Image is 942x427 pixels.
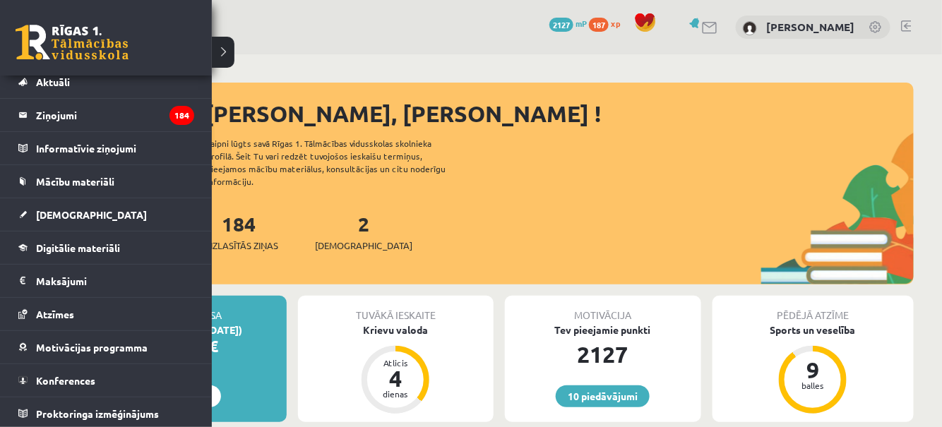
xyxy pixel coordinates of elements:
div: Sports un veselība [713,323,914,337]
a: 187 xp [589,18,627,29]
span: Motivācijas programma [36,341,148,354]
a: Digitālie materiāli [18,231,194,264]
span: 187 [589,18,609,32]
div: 4 [374,367,417,390]
div: Pēdējā atzīme [713,296,914,323]
span: Proktoringa izmēģinājums [36,407,159,420]
a: Rīgas 1. Tālmācības vidusskola [16,25,129,60]
div: Tuvākā ieskaite [298,296,494,323]
span: Aktuāli [36,76,70,88]
div: balles [792,381,834,390]
div: Tev pieejamie punkti [505,323,701,337]
legend: Maksājumi [36,265,194,297]
span: [DEMOGRAPHIC_DATA] [36,208,147,221]
span: xp [611,18,620,29]
div: Motivācija [505,296,701,323]
legend: Informatīvie ziņojumi [36,132,194,164]
div: dienas [374,390,417,398]
a: Mācību materiāli [18,165,194,198]
span: Mācību materiāli [36,175,114,188]
a: [PERSON_NAME] [766,20,854,34]
div: Krievu valoda [298,323,494,337]
a: Maksājumi [18,265,194,297]
a: 2127 mP [549,18,587,29]
a: 184Neizlasītās ziņas [199,211,278,253]
div: 9 [792,359,834,381]
a: Konferences [18,364,194,397]
a: Informatīvie ziņojumi [18,132,194,164]
a: Ziņojumi184 [18,99,194,131]
span: Neizlasītās ziņas [199,239,278,253]
legend: Ziņojumi [36,99,194,131]
span: [DEMOGRAPHIC_DATA] [315,239,412,253]
a: 10 piedāvājumi [556,385,650,407]
div: Laipni lūgts savā Rīgas 1. Tālmācības vidusskolas skolnieka profilā. Šeit Tu vari redzēt tuvojošo... [206,137,470,188]
span: 2127 [549,18,573,32]
span: Konferences [36,374,95,387]
a: [DEMOGRAPHIC_DATA] [18,198,194,231]
a: Sports un veselība 9 balles [713,323,914,416]
div: 2127 [505,337,701,371]
div: Atlicis [374,359,417,367]
span: Atzīmes [36,308,74,320]
a: Motivācijas programma [18,331,194,363]
img: Jasmīne Davidova [743,21,757,35]
a: Krievu valoda Atlicis 4 dienas [298,323,494,416]
span: mP [576,18,587,29]
a: 2[DEMOGRAPHIC_DATA] [315,211,412,253]
i: 184 [169,106,194,125]
a: Atzīmes [18,298,194,330]
div: [PERSON_NAME], [PERSON_NAME] ! [205,97,914,131]
a: Aktuāli [18,66,194,98]
span: € [209,336,218,356]
span: Digitālie materiāli [36,241,120,254]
